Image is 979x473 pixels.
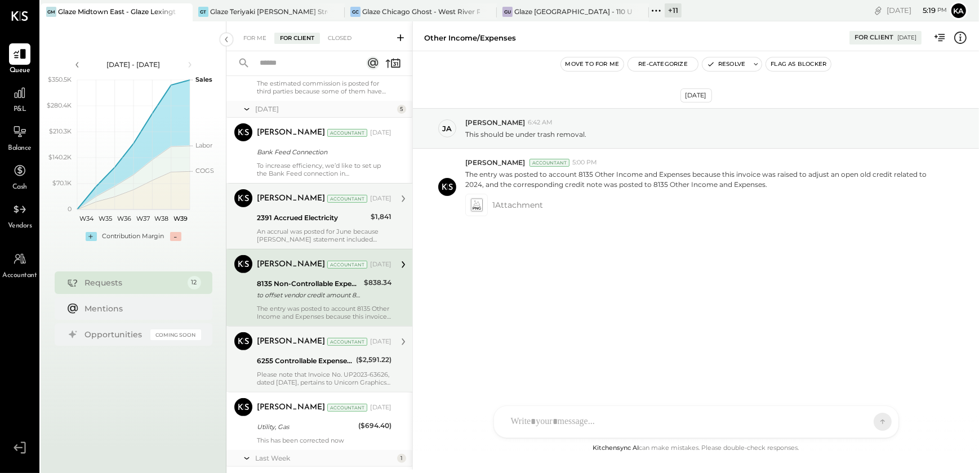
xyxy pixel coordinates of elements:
[85,303,195,314] div: Mentions
[195,75,212,83] text: Sales
[14,105,26,115] span: P&L
[274,33,320,44] div: For Client
[257,79,391,95] div: The estimated commission is posted for third parties because some of them have past balances. We ...
[257,355,353,367] div: 6255 Controllable Expenses:Marketing & Advertising:Marketing & Public Relations
[257,259,325,270] div: [PERSON_NAME]
[327,261,367,269] div: Accountant
[257,127,325,139] div: [PERSON_NAME]
[49,127,72,135] text: $210.3K
[257,402,325,413] div: [PERSON_NAME]
[257,162,391,177] div: To increase efficiency, we’d like to set up the Bank Feed connection in [GEOGRAPHIC_DATA]. Please...
[12,182,27,193] span: Cash
[195,141,212,149] text: Labor
[3,271,37,281] span: Accountant
[628,57,698,71] button: Re-Categorize
[465,118,525,127] span: [PERSON_NAME]
[1,248,39,281] a: Accountant
[873,5,884,16] div: copy link
[350,7,361,17] div: GC
[257,371,391,386] div: Please note that Invoice No. UP2023-63626, dated [DATE], pertains to Unicorn Graphics was posted ...
[465,158,525,167] span: [PERSON_NAME]
[327,129,367,137] div: Accountant
[257,436,391,444] div: This has been corrected now
[327,195,367,203] div: Accountant
[897,34,916,42] div: [DATE]
[528,118,553,127] span: 6:42 AM
[257,336,325,347] div: [PERSON_NAME]
[702,57,750,71] button: Resolve
[327,404,367,412] div: Accountant
[370,128,391,137] div: [DATE]
[766,57,831,71] button: Flag as Blocker
[397,105,406,114] div: 5
[257,212,367,224] div: 2391 Accrued Electricity
[327,338,367,346] div: Accountant
[371,211,391,222] div: $1,841
[572,158,597,167] span: 5:00 PM
[358,420,391,431] div: ($694.40)
[362,7,480,16] div: Glaze Chicago Ghost - West River Rice LLC
[198,7,208,17] div: GT
[58,7,176,16] div: Glaze Midtown East - Glaze Lexington One LLC
[99,215,112,222] text: W35
[370,260,391,269] div: [DATE]
[502,7,513,17] div: GU
[48,75,72,83] text: $350.5K
[85,277,182,288] div: Requests
[103,232,164,241] div: Contribution Margin
[887,5,947,16] div: [DATE]
[257,193,325,204] div: [PERSON_NAME]
[855,33,893,42] div: For Client
[68,205,72,213] text: 0
[257,227,391,243] div: An accrual was posted for June because [PERSON_NAME] statement included electricity bills for the...
[950,2,968,20] button: Ka
[255,104,394,114] div: [DATE]
[8,221,32,231] span: Vendors
[47,101,72,109] text: $280.4K
[188,276,201,289] div: 12
[1,43,39,76] a: Queue
[680,88,712,102] div: [DATE]
[370,337,391,346] div: [DATE]
[10,66,30,76] span: Queue
[173,215,187,222] text: W39
[370,194,391,203] div: [DATE]
[170,232,181,241] div: -
[514,7,632,16] div: Glaze [GEOGRAPHIC_DATA] - 110 Uni
[1,199,39,231] a: Vendors
[364,277,391,288] div: $838.34
[257,289,361,301] div: to offset vendor credit amount 838.34
[529,159,569,167] div: Accountant
[136,215,149,222] text: W37
[117,215,131,222] text: W36
[154,215,168,222] text: W38
[465,169,945,189] p: The entry was posted to account 8135 Other Income and Expenses because this invoice was raised to...
[195,167,214,175] text: COGS
[424,33,516,43] div: Other Income/Expenses
[257,146,388,158] div: Bank Feed Connection
[86,232,97,241] div: +
[210,7,328,16] div: Glaze Teriyaki [PERSON_NAME] Street - [PERSON_NAME] River [PERSON_NAME] LLC
[356,354,391,365] div: ($2,591.22)
[85,329,145,340] div: Opportunities
[48,153,72,161] text: $140.2K
[443,123,452,134] div: ja
[52,179,72,187] text: $70.1K
[322,33,357,44] div: Closed
[257,305,391,320] div: The entry was posted to account 8135 Other Income and Expenses because this invoice was raised to...
[665,3,682,17] div: + 11
[46,7,56,17] div: GM
[255,453,394,463] div: Last Week
[79,215,94,222] text: W34
[1,121,39,154] a: Balance
[257,421,355,432] div: Utility, Gas
[1,82,39,115] a: P&L
[86,60,181,69] div: [DATE] - [DATE]
[1,160,39,193] a: Cash
[492,194,543,216] span: 1 Attachment
[465,130,586,139] p: This should be under trash removal.
[561,57,624,71] button: Move to for me
[150,329,201,340] div: Coming Soon
[238,33,272,44] div: For Me
[370,403,391,412] div: [DATE]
